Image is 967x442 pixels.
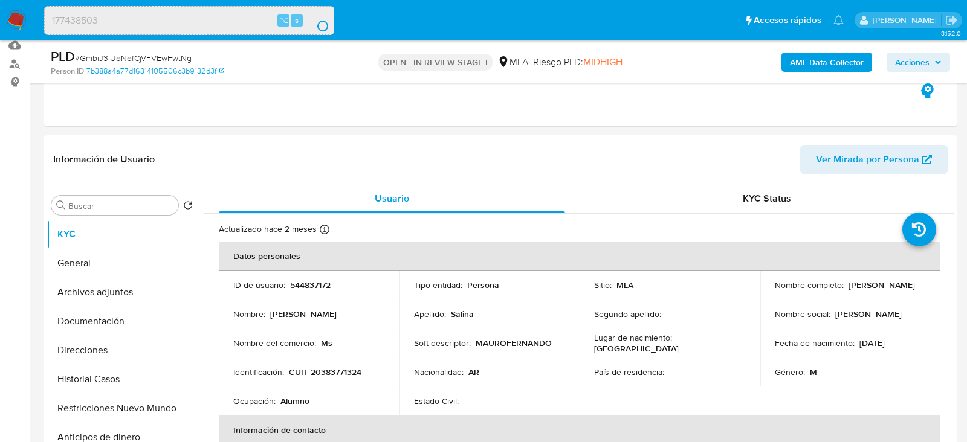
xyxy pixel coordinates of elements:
p: Ocupación : [233,396,276,406]
b: PLD [51,46,75,66]
p: Segundo apellido : [594,309,661,319]
button: Restricciones Nuevo Mundo [47,394,198,423]
button: Archivos adjuntos [47,278,198,307]
p: País de residencia : [594,367,664,377]
p: Salina [451,309,474,319]
p: - [669,367,671,377]
p: Estado Civil : [414,396,459,406]
span: ⌥ [279,14,288,26]
span: Riesgo PLD: [533,56,623,69]
th: Datos personales [219,242,940,271]
span: KYC Status [743,191,791,205]
a: Salir [945,14,958,27]
p: CUIT 20383771324 [289,367,361,377]
p: Persona [467,280,499,290]
p: [GEOGRAPHIC_DATA] [594,343,679,354]
p: [PERSON_NAME] [835,309,902,319]
p: AR [468,367,479,377]
p: Fecha de nacimiento : [775,338,855,348]
p: - [464,396,466,406]
p: lourdes.morinigo@mercadolibre.com [873,14,941,26]
span: Ver Mirada por Persona [816,145,919,174]
button: search-icon [305,12,329,29]
p: Apellido : [414,309,446,319]
p: [DATE] [859,338,885,348]
button: General [47,249,198,278]
p: Sitio : [594,280,612,290]
button: Buscar [56,200,66,210]
p: Lugar de nacimiento : [594,332,672,343]
p: Soft descriptor : [414,338,471,348]
button: AML Data Collector [781,53,872,72]
span: Usuario [375,191,409,205]
p: Nombre del comercio : [233,338,316,348]
span: # GmbiJ3lUeNefCjVFVEwFwtNg [75,52,192,64]
p: Género : [775,367,805,377]
p: [PERSON_NAME] [270,309,337,319]
p: Nombre : [233,309,265,319]
a: Notificaciones [833,15,844,25]
input: Buscar usuario o caso... [45,13,334,28]
p: [PERSON_NAME] [849,280,915,290]
p: Actualizado hace 2 meses [219,223,317,235]
b: Person ID [51,66,84,77]
input: Buscar [68,200,173,211]
p: M [810,367,817,377]
p: 544837172 [290,280,331,290]
p: - [666,309,668,319]
span: s [295,14,299,26]
p: ID de usuario : [233,280,285,290]
button: KYC [47,220,198,249]
p: OPEN - IN REVIEW STAGE I [378,54,493,71]
button: Volver al orden por defecto [183,200,193,214]
p: Ms [321,338,332,348]
span: MIDHIGH [583,55,623,69]
p: MAUROFERNANDO [476,338,552,348]
span: Accesos rápidos [754,14,821,27]
div: MLA [497,56,528,69]
button: Direcciones [47,336,198,365]
button: Documentación [47,307,198,336]
p: Alumno [280,396,309,406]
span: Acciones [895,53,930,72]
p: Nombre social : [775,309,830,319]
p: MLA [616,280,633,290]
p: Nombre completo : [775,280,844,290]
button: Historial Casos [47,365,198,394]
span: 3.152.0 [941,28,961,38]
p: Nacionalidad : [414,367,464,377]
button: Ver Mirada por Persona [800,145,948,174]
h1: Información de Usuario [53,153,155,165]
button: Acciones [887,53,950,72]
p: Tipo entidad : [414,280,462,290]
b: AML Data Collector [790,53,864,72]
p: Identificación : [233,367,284,377]
a: 7b388a4a77d16314105506c3b9132d3f [86,66,224,77]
